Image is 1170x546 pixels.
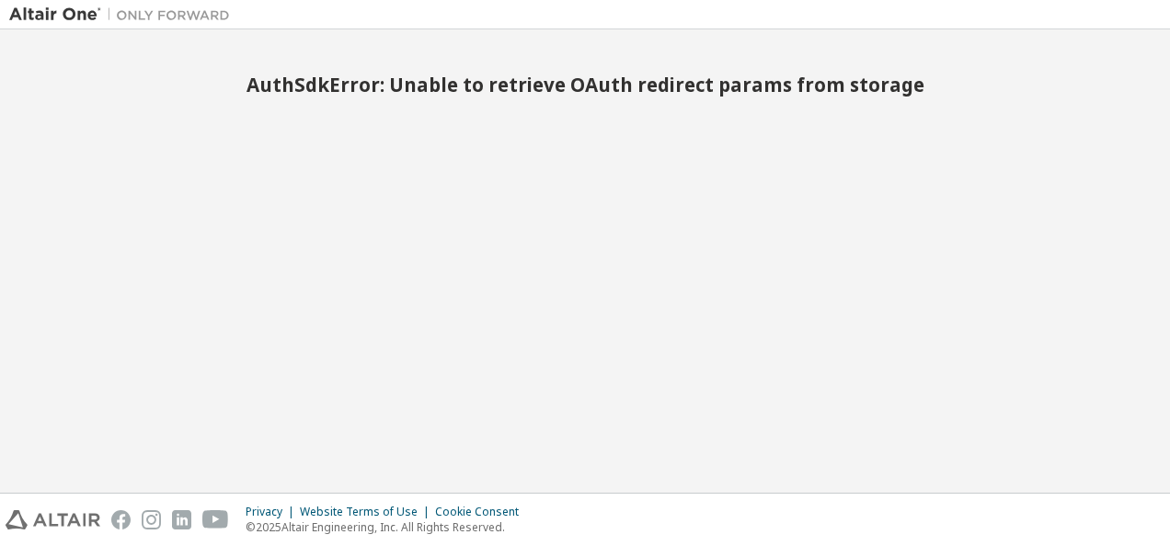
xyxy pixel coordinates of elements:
[435,505,530,519] div: Cookie Consent
[9,73,1161,97] h2: AuthSdkError: Unable to retrieve OAuth redirect params from storage
[172,510,191,529] img: linkedin.svg
[9,6,239,24] img: Altair One
[246,505,300,519] div: Privacy
[111,510,131,529] img: facebook.svg
[246,519,530,535] p: © 2025 Altair Engineering, Inc. All Rights Reserved.
[142,510,161,529] img: instagram.svg
[300,505,435,519] div: Website Terms of Use
[202,510,229,529] img: youtube.svg
[6,510,100,529] img: altair_logo.svg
